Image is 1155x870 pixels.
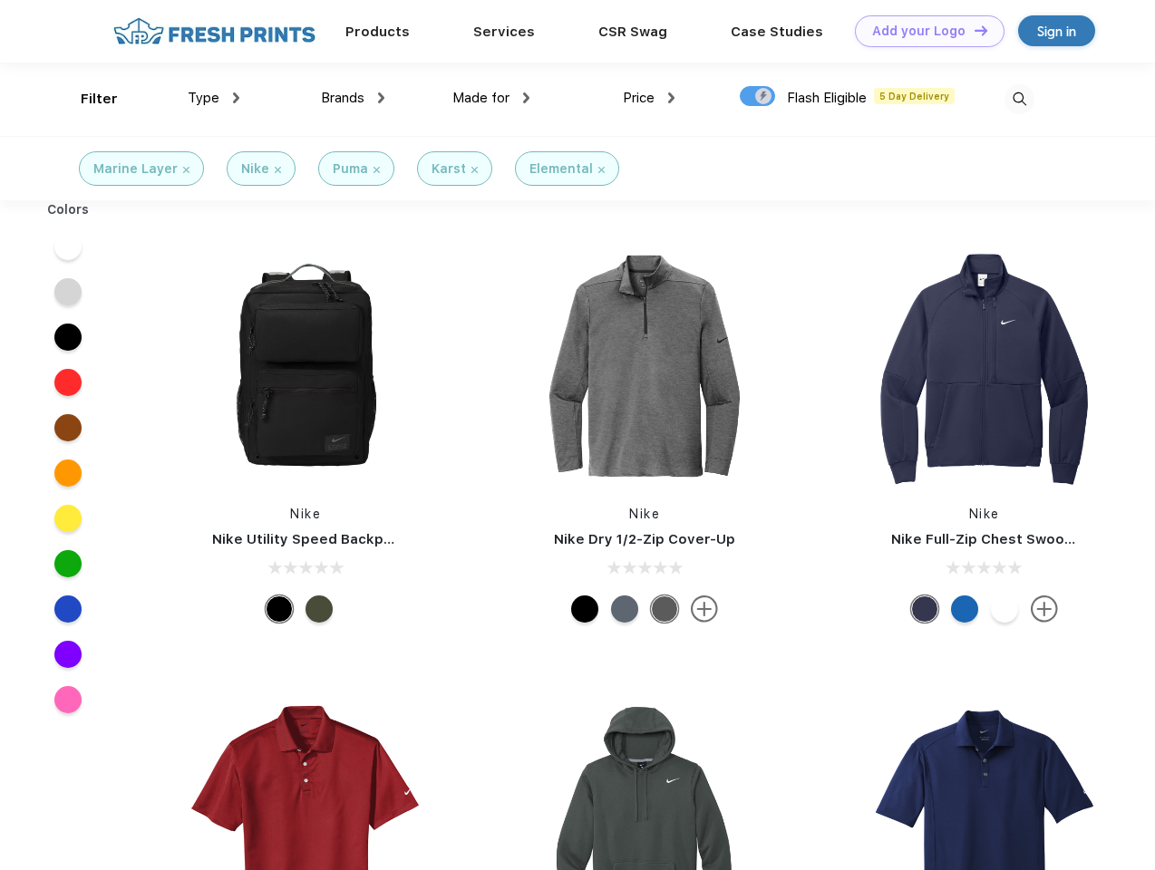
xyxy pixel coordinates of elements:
a: Nike [290,507,321,521]
img: func=resize&h=266 [185,246,426,487]
a: Services [473,24,535,40]
div: Marine Layer [93,159,178,179]
div: Filter [81,89,118,110]
a: Products [345,24,410,40]
a: Sign in [1018,15,1095,46]
img: more.svg [1031,595,1058,623]
div: Add your Logo [872,24,966,39]
div: Karst [432,159,466,179]
div: Colors [34,200,103,219]
a: Nike Full-Zip Chest Swoosh Jacket [891,531,1132,547]
span: Type [188,90,219,106]
img: more.svg [691,595,718,623]
span: Price [623,90,655,106]
span: 5 Day Delivery [874,88,955,104]
img: filter_cancel.svg [598,167,605,173]
img: filter_cancel.svg [275,167,281,173]
div: Black [266,595,293,623]
a: Nike [969,507,1000,521]
img: dropdown.png [668,92,675,103]
img: desktop_search.svg [1005,84,1034,114]
a: CSR Swag [598,24,667,40]
div: Elemental [529,159,593,179]
span: Made for [452,90,510,106]
span: Flash Eligible [787,90,867,106]
div: Sign in [1037,21,1076,42]
div: Royal [951,595,978,623]
span: Brands [321,90,364,106]
div: Puma [333,159,368,179]
div: Midnight Navy [911,595,938,623]
img: filter_cancel.svg [471,167,478,173]
img: dropdown.png [523,92,529,103]
div: Nike [241,159,269,179]
img: filter_cancel.svg [374,167,380,173]
a: Nike Dry 1/2-Zip Cover-Up [554,531,735,547]
div: Navy Heather [611,595,638,623]
img: dropdown.png [378,92,384,103]
img: func=resize&h=266 [524,246,765,487]
div: White [991,595,1018,623]
a: Nike [629,507,660,521]
div: Black Heather [651,595,678,623]
img: fo%20logo%202.webp [108,15,321,47]
a: Nike Utility Speed Backpack [212,531,408,547]
div: Cargo Khaki [306,595,333,623]
div: Black [571,595,598,623]
img: func=resize&h=266 [864,246,1105,487]
img: DT [975,25,987,35]
img: filter_cancel.svg [183,167,189,173]
img: dropdown.png [233,92,239,103]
